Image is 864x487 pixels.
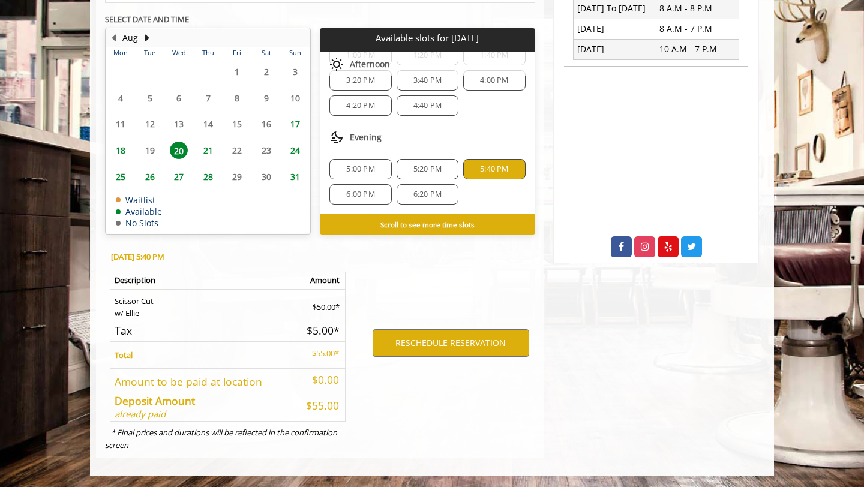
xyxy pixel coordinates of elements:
th: Fri [223,47,251,59]
i: already paid [115,408,166,420]
th: Tue [135,47,164,59]
div: 4:00 PM [463,70,525,91]
td: $50.00* [295,289,346,320]
span: 25 [112,168,130,185]
td: Scissor Cut w/ Ellie [110,289,295,320]
button: RESCHEDULE RESERVATION [373,329,529,357]
p: $55.00* [299,347,340,360]
td: Waitlist [116,196,162,205]
span: 28 [199,168,217,185]
div: 4:20 PM [329,95,391,116]
img: evening slots [329,130,344,145]
th: Wed [164,47,193,59]
td: Select day21 [193,137,222,164]
td: Select day17 [281,111,310,137]
span: 3:40 PM [413,76,442,85]
div: 6:00 PM [329,184,391,205]
span: 4:00 PM [480,76,508,85]
b: Amount [310,275,340,285]
i: * Final prices and durations will be reflected in the confirmation screen [105,427,337,450]
span: 31 [286,168,304,185]
h5: $5.00* [299,325,340,336]
button: Previous Month [109,31,118,44]
button: Aug [122,31,138,44]
td: Select day27 [164,163,193,190]
span: 27 [170,168,188,185]
span: 17 [286,115,304,133]
img: afternoon slots [329,57,344,71]
td: Select day31 [281,163,310,190]
span: 4:20 PM [346,101,374,110]
div: 3:40 PM [397,70,458,91]
b: [DATE] 5:40 PM [111,251,164,262]
div: 5:20 PM [397,159,458,179]
span: Evening [350,133,382,142]
span: 6:20 PM [413,190,442,199]
td: 10 A.M - 7 P.M [656,39,739,59]
b: Deposit Amount [115,393,195,408]
span: 26 [141,168,159,185]
div: 5:40 PM [463,159,525,179]
div: 4:40 PM [397,95,458,116]
td: Available [116,207,162,216]
td: [DATE] [574,19,656,39]
td: 8 A.M - 7 P.M [656,19,739,39]
b: SELECT DATE AND TIME [105,14,189,25]
th: Sat [251,47,280,59]
b: Total [115,350,133,360]
span: 6:00 PM [346,190,374,199]
b: Scroll to see more time slots [380,220,475,229]
b: Description [115,275,155,285]
th: Thu [193,47,222,59]
h5: Tax [115,325,290,336]
div: 3:20 PM [329,70,391,91]
div: 6:20 PM [397,184,458,205]
td: Select day25 [106,163,135,190]
td: Select day28 [193,163,222,190]
span: 4:40 PM [413,101,442,110]
td: Select day20 [164,137,193,164]
span: 24 [286,142,304,159]
span: 5:40 PM [480,164,508,174]
div: 5:00 PM [329,159,391,179]
h5: $0.00 [299,374,340,386]
span: 5:00 PM [346,164,374,174]
th: Sun [281,47,310,59]
th: Mon [106,47,135,59]
span: 3:20 PM [346,76,374,85]
td: [DATE] [574,39,656,59]
span: 20 [170,142,188,159]
td: Select day24 [281,137,310,164]
span: Afternoon [350,59,390,69]
h5: Amount to be paid at location [115,376,290,387]
h5: $55.00 [299,400,340,411]
span: 21 [199,142,217,159]
td: Select day26 [135,163,164,190]
span: 5:20 PM [413,164,442,174]
button: Next Month [142,31,152,44]
p: Available slots for [DATE] [325,33,530,43]
span: 18 [112,142,130,159]
td: No Slots [116,218,162,227]
td: Select day18 [106,137,135,164]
